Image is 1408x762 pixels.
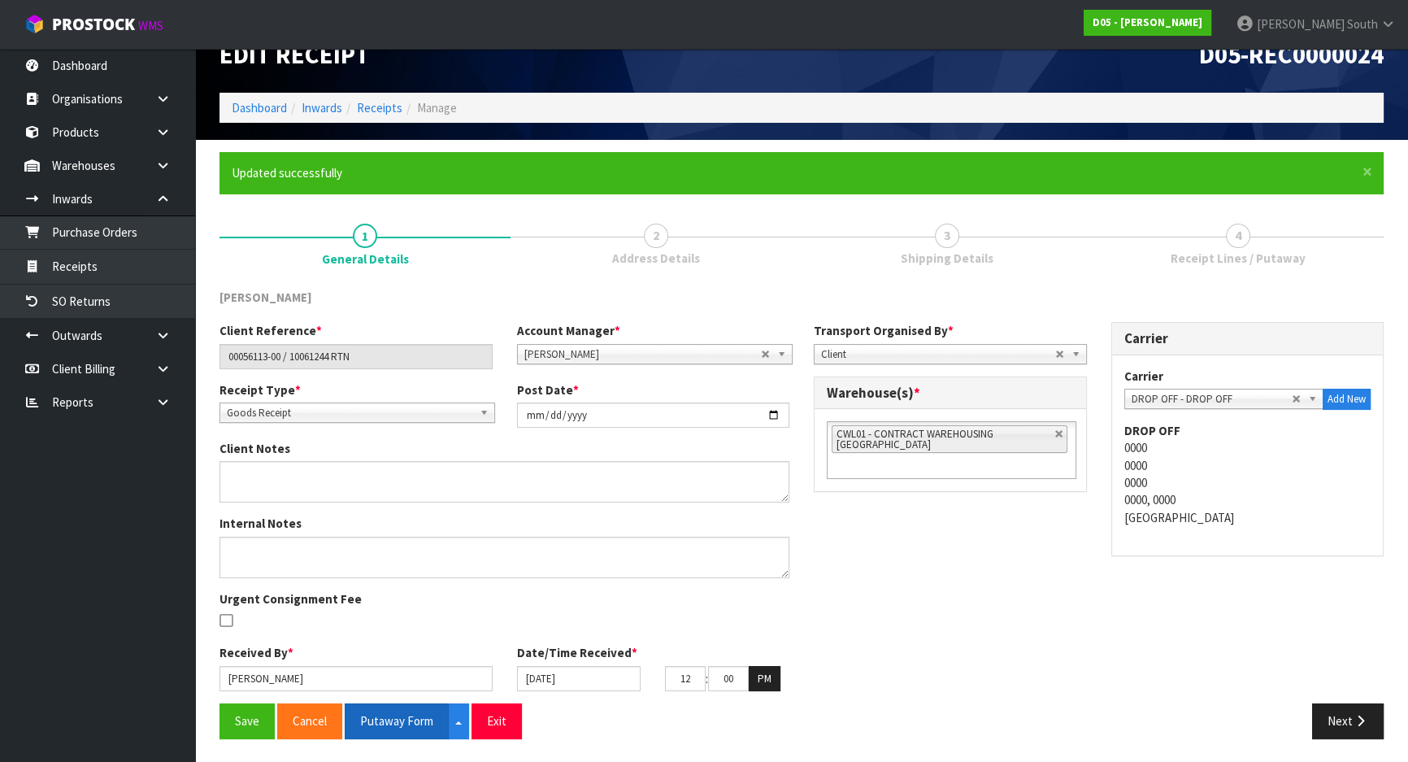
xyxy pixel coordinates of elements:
[1362,160,1372,183] span: ×
[219,381,301,398] label: Receipt Type
[1257,16,1345,32] span: [PERSON_NAME]
[814,322,954,339] label: Transport Organised By
[1124,423,1180,438] strong: DROP OFF
[1226,224,1250,248] span: 4
[1124,422,1371,527] address: 0000 0000 0000 0000, 0000 [GEOGRAPHIC_DATA]
[1084,10,1211,36] a: D05 - [PERSON_NAME]
[524,345,761,364] span: [PERSON_NAME]
[901,250,993,267] span: Shipping Details
[708,666,749,691] input: MM
[219,590,362,607] label: Urgent Consignment Fee
[821,345,1055,364] span: Client
[353,224,377,248] span: 1
[219,515,302,532] label: Internal Notes
[227,403,473,423] span: Goods Receipt
[644,224,668,248] span: 2
[1199,39,1384,70] span: D05-REC0000024
[24,14,45,34] img: cube-alt.png
[219,703,275,738] button: Save
[345,703,449,738] button: Putaway Form
[232,165,342,181] span: Updated successfully
[1124,331,1371,346] h3: Carrier
[472,703,522,738] button: Exit
[837,427,993,451] span: CWL01 - CONTRACT WAREHOUSING [GEOGRAPHIC_DATA]
[277,703,342,738] button: Cancel
[219,344,493,369] input: Client Reference
[219,290,312,305] span: [PERSON_NAME]
[517,666,641,691] input: Date/Time received
[1171,250,1306,267] span: Receipt Lines / Putaway
[219,276,1384,751] span: General Details
[219,644,293,661] label: Received By
[749,666,780,692] button: PM
[357,100,402,115] a: Receipts
[1093,15,1202,29] strong: D05 - [PERSON_NAME]
[935,224,959,248] span: 3
[1323,389,1371,410] button: Add New
[517,644,637,661] label: Date/Time Received
[517,381,579,398] label: Post Date
[52,14,135,35] span: ProStock
[827,385,1074,401] h3: Warehouse(s)
[232,100,287,115] a: Dashboard
[138,18,163,33] small: WMS
[219,322,322,339] label: Client Reference
[517,322,620,339] label: Account Manager
[302,100,342,115] a: Inwards
[612,250,700,267] span: Address Details
[322,250,409,268] span: General Details
[417,100,457,115] span: Manage
[219,440,290,457] label: Client Notes
[1132,390,1293,409] span: DROP OFF - DROP OFF
[1347,16,1378,32] span: South
[1312,703,1384,738] button: Next
[1124,368,1163,385] label: Carrier
[665,666,706,691] input: HH
[219,39,370,70] span: Edit Receipt
[706,666,708,692] td: :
